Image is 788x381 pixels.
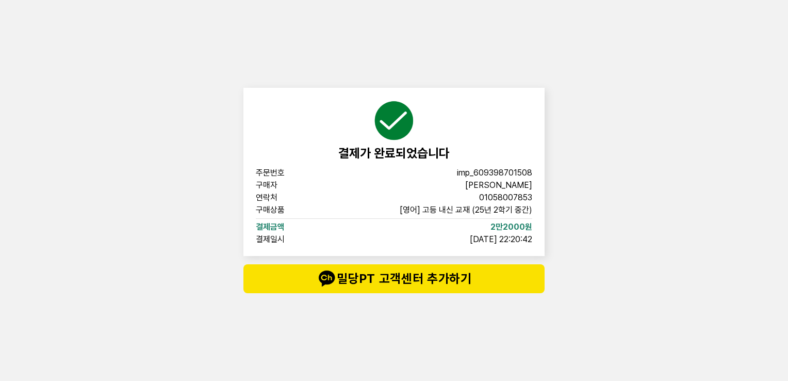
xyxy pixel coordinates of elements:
[256,169,322,177] span: 주문번호
[256,223,322,231] span: 결제금액
[338,146,450,161] span: 결제가 완료되었습니다
[264,268,524,289] span: 밀당PT 고객센터 추가하기
[470,235,532,244] span: [DATE] 22:20:42
[465,181,532,189] span: [PERSON_NAME]
[256,235,322,244] span: 결제일시
[316,268,337,289] img: talk
[479,194,532,202] span: 01058007853
[256,194,322,202] span: 연락처
[256,181,322,189] span: 구매자
[256,206,322,214] span: 구매상품
[490,223,532,231] span: 2만2000원
[243,264,545,293] button: talk밀당PT 고객센터 추가하기
[400,206,532,214] span: [영어] 고등 내신 교재 (25년 2학기 중간)
[457,169,532,177] span: imp_609398701508
[373,100,415,141] img: succeed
